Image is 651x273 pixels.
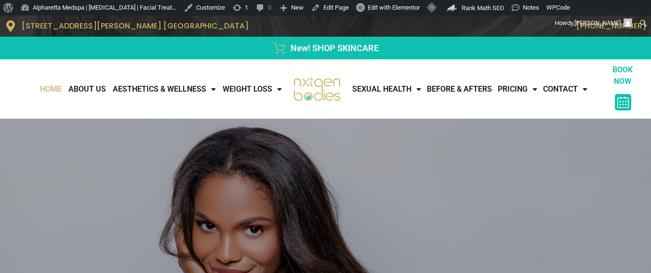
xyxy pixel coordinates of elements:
[574,19,621,27] span: [PERSON_NAME]
[5,80,285,99] nav: Menu
[495,80,540,99] a: Pricing
[540,80,590,99] a: CONTACT
[462,4,504,12] span: Rank Math SEO
[604,64,642,87] p: BOOK NOW
[65,80,109,99] a: About Us
[349,80,424,99] a: Sexual Health
[368,4,420,11] span: Edit with Elementor
[331,21,647,30] p: [PHONE_NUMBER]
[349,80,604,99] nav: Menu
[551,15,636,31] a: Howdy,
[219,80,285,99] a: WEIGHT LOSS
[288,41,379,55] span: New! SHOP SKINCARE
[424,80,495,99] a: Before & Afters
[5,41,646,55] a: New! SHOP SKINCARE
[22,20,249,31] span: [STREET_ADDRESS][PERSON_NAME] [GEOGRAPHIC_DATA]
[109,80,219,99] a: AESTHETICS & WELLNESS
[37,80,65,99] a: Home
